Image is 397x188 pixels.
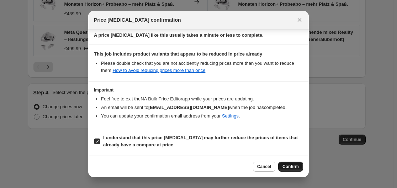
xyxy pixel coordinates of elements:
[295,15,305,25] button: Close
[278,162,303,172] button: Confirm
[101,104,303,111] li: An email will be sent to when the job has completed .
[282,164,299,169] span: Confirm
[253,162,275,172] button: Cancel
[101,95,303,103] li: Feel free to exit the NA Bulk Price Editor app while your prices are updating.
[94,51,262,57] b: This job includes product variants that appear to be reduced in price already
[148,105,229,110] b: [EMAIL_ADDRESS][DOMAIN_NAME]
[101,113,303,120] li: You can update your confirmation email address from your .
[94,32,264,38] b: A price [MEDICAL_DATA] like this usually takes a minute or less to complete.
[94,16,181,23] span: Price [MEDICAL_DATA] confirmation
[101,60,303,74] li: Please double check that you are not accidently reducing prices more than you want to reduce them
[257,164,271,169] span: Cancel
[94,87,303,93] h3: Important
[113,68,206,73] a: How to avoid reducing prices more than once
[222,113,239,119] a: Settings
[103,135,298,147] b: I understand that this price [MEDICAL_DATA] may further reduce the prices of items that already h...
